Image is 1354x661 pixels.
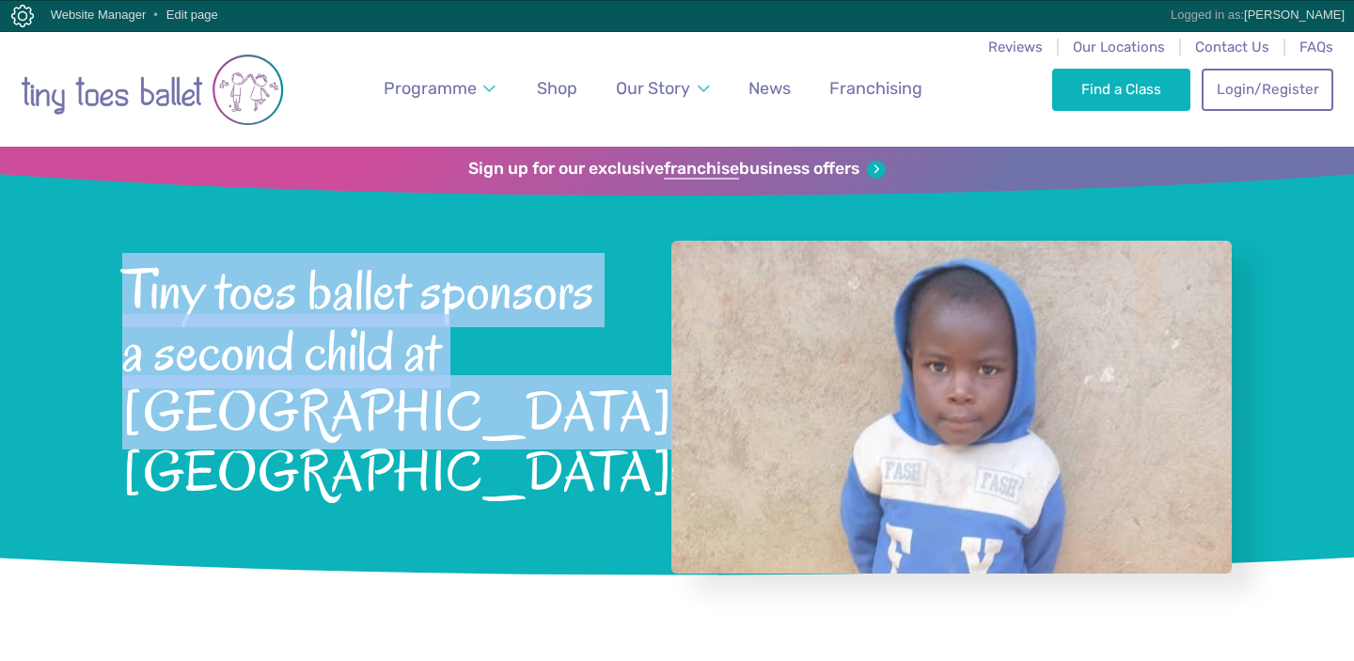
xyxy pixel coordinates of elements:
a: Our Story [607,68,718,110]
a: Sign up for our exclusivefranchisebusiness offers [468,159,885,180]
a: Go to home page [21,30,284,147]
span: Shop [537,78,577,98]
span: News [748,78,791,98]
a: News [740,68,799,110]
strong: franchise [664,159,739,180]
span: Our Story [616,78,690,98]
a: Shop [528,68,586,110]
a: Find a Class [1052,69,1190,110]
a: FAQs [1299,39,1333,55]
span: Franchising [829,78,922,98]
a: Contact Us [1195,39,1269,55]
a: Login/Register [1202,69,1333,110]
a: Programme [375,68,505,110]
a: Our Locations [1073,39,1165,55]
span: Tiny toes ballet sponsors a second child at [GEOGRAPHIC_DATA] [GEOGRAPHIC_DATA] [122,255,622,504]
a: Reviews [988,39,1043,55]
img: tiny toes ballet [21,42,284,137]
span: Programme [384,78,477,98]
a: Franchising [821,68,931,110]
